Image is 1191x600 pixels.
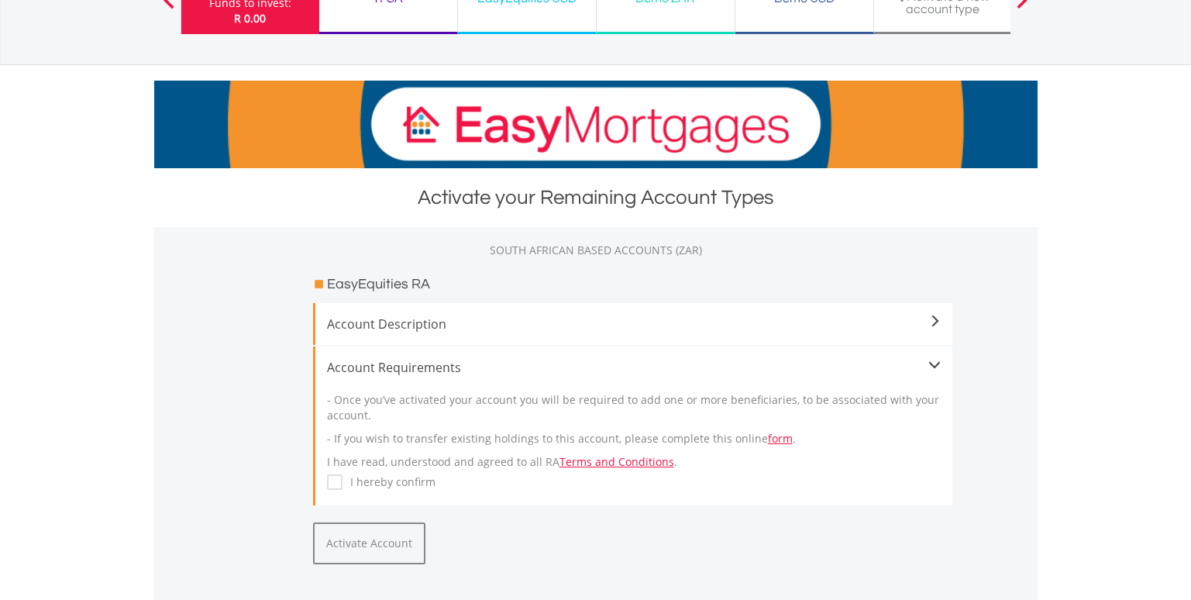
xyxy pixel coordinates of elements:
h3: EasyEquities RA [327,274,430,295]
div: I have read, understood and agreed to all RA . [327,377,941,494]
img: EasyMortage Promotion Banner [154,81,1038,168]
label: I hereby confirm [342,474,435,490]
button: Activate Account [313,522,425,564]
p: - If you wish to transfer existing holdings to this account, please complete this online . [327,431,941,447]
span: Account Description [327,315,941,333]
div: Account Requirements [327,358,941,377]
p: - Once you’ve activated your account you will be required to add one or more beneficiaries, to be... [327,392,941,423]
a: form [768,431,793,446]
div: SOUTH AFRICAN BASED ACCOUNTS (ZAR) [154,243,1038,258]
div: Activate your Remaining Account Types [154,184,1038,212]
a: Terms and Conditions [559,454,674,469]
span: R 0.00 [234,11,266,26]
